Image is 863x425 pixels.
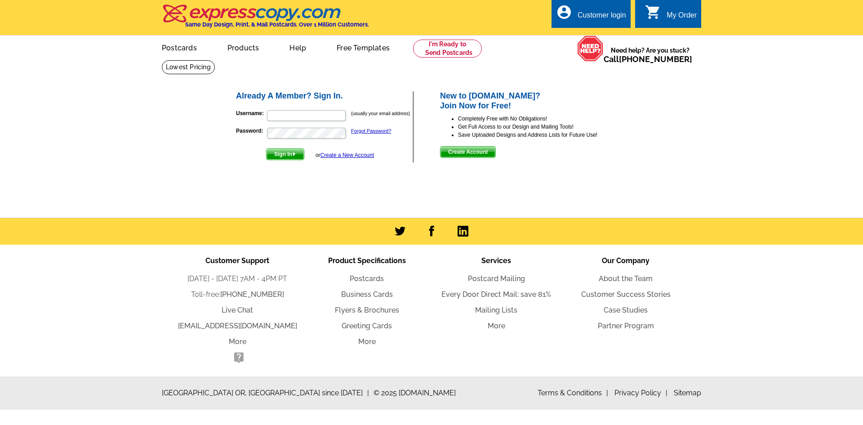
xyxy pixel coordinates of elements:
a: Help [275,36,320,58]
a: Create a New Account [320,152,374,158]
span: Services [481,256,511,265]
span: Need help? Are you stuck? [604,46,697,64]
a: Postcard Mailing [468,274,525,283]
a: account_circle Customer login [556,10,626,21]
a: Greeting Cards [342,322,392,330]
li: [DATE] - [DATE] 7AM - 4PM PT [173,273,302,284]
a: shopping_cart My Order [645,10,697,21]
a: Business Cards [341,290,393,299]
button: Create Account [440,146,496,158]
a: Postcards [350,274,384,283]
h2: Already A Member? Sign In. [236,91,413,101]
div: My Order [667,11,697,24]
a: Partner Program [598,322,654,330]
div: Customer login [578,11,626,24]
li: Save Uploaded Designs and Address Lists for Future Use! [458,131,628,139]
li: Toll-free: [173,289,302,300]
a: [EMAIL_ADDRESS][DOMAIN_NAME] [178,322,297,330]
a: More [358,337,376,346]
a: About the Team [599,274,653,283]
label: Password: [236,127,266,135]
a: More [488,322,505,330]
label: Username: [236,109,266,117]
li: Completely Free with No Obligations! [458,115,628,123]
img: help [577,36,604,62]
a: Forgot Password? [351,128,391,134]
span: © 2025 [DOMAIN_NAME] [374,388,456,398]
span: Our Company [602,256,649,265]
a: Same Day Design, Print, & Mail Postcards. Over 1 Million Customers. [162,11,369,28]
a: Privacy Policy [614,389,667,397]
a: [PHONE_NUMBER] [220,290,284,299]
i: account_circle [556,4,572,20]
small: (usually your email address) [351,111,410,116]
a: [PHONE_NUMBER] [619,54,692,64]
a: Mailing Lists [475,306,517,314]
span: Create Account [440,147,495,157]
button: Sign In [266,148,304,160]
a: Live Chat [222,306,253,314]
a: Flyers & Brochures [335,306,399,314]
i: shopping_cart [645,4,661,20]
a: Free Templates [322,36,404,58]
a: Terms & Conditions [538,389,608,397]
a: Sitemap [674,389,701,397]
a: Case Studies [604,306,648,314]
span: Sign In [267,149,304,160]
h4: Same Day Design, Print, & Mail Postcards. Over 1 Million Customers. [185,21,369,28]
div: or [316,151,374,159]
h2: New to [DOMAIN_NAME]? Join Now for Free! [440,91,628,111]
a: Postcards [147,36,211,58]
a: More [229,337,246,346]
a: Customer Success Stories [581,290,671,299]
span: [GEOGRAPHIC_DATA] OR, [GEOGRAPHIC_DATA] since [DATE] [162,388,369,398]
li: Get Full Access to our Design and Mailing Tools! [458,123,628,131]
span: Call [604,54,692,64]
span: Customer Support [205,256,269,265]
img: button-next-arrow-white.png [292,152,296,156]
a: Products [213,36,274,58]
a: Every Door Direct Mail: save 81% [441,290,551,299]
span: Product Specifications [328,256,406,265]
